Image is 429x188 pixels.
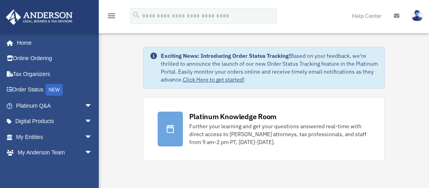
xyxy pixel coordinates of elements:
img: Anderson Advisors Platinum Portal [4,9,75,25]
i: menu [107,11,116,21]
a: Platinum Q&Aarrow_drop_down [6,98,104,114]
a: My Documentsarrow_drop_down [6,160,104,176]
a: Platinum Knowledge Room Further your learning and get your questions answered real-time with dire... [143,97,385,161]
a: menu [107,14,116,21]
div: Based on your feedback, we're thrilled to announce the launch of our new Order Status Tracking fe... [161,52,378,84]
strong: Exciting News: Introducing Order Status Tracking! [161,52,290,59]
div: Further your learning and get your questions answered real-time with direct access to [PERSON_NAM... [189,122,371,146]
a: Click Here to get started! [183,76,245,83]
span: arrow_drop_down [85,114,100,130]
span: arrow_drop_down [85,129,100,145]
span: arrow_drop_down [85,98,100,114]
div: Platinum Knowledge Room [189,112,277,122]
a: Digital Productsarrow_drop_down [6,114,104,129]
i: search [132,11,141,19]
div: NEW [45,84,63,96]
a: Online Ordering [6,51,104,66]
span: arrow_drop_down [85,160,100,177]
a: My Anderson Teamarrow_drop_down [6,145,104,161]
a: My Entitiesarrow_drop_down [6,129,104,145]
a: Tax Organizers [6,66,104,82]
span: arrow_drop_down [85,145,100,161]
a: Home [6,35,100,51]
img: User Pic [411,10,423,21]
a: Order StatusNEW [6,82,104,98]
